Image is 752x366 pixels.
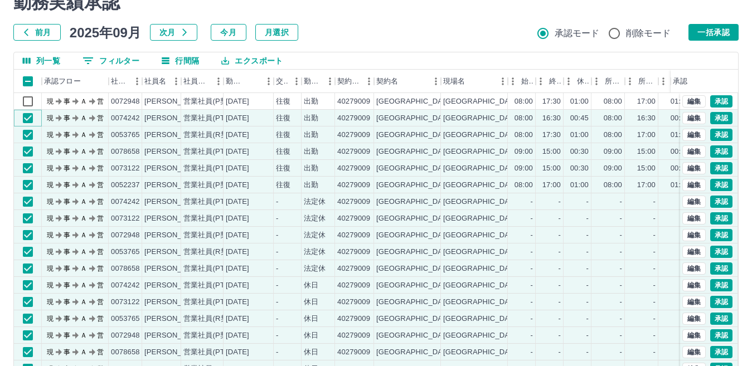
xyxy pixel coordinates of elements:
button: 編集 [682,346,706,358]
text: Ａ [80,148,87,155]
div: - [653,230,656,241]
button: メニュー [260,73,277,90]
div: 営業社員(PT契約) [183,163,242,174]
button: 編集 [682,262,706,275]
div: 所定開始 [605,70,623,93]
div: 社員区分 [183,70,210,93]
button: 承認 [710,196,732,208]
text: 現 [47,265,54,272]
text: Ａ [80,114,87,122]
button: 承認 [710,212,732,225]
div: [GEOGRAPHIC_DATA] [443,230,520,241]
div: [PERSON_NAME] [144,213,205,224]
div: - [586,230,589,241]
div: 17:30 [542,130,561,140]
text: 事 [64,214,70,222]
div: - [559,213,561,224]
button: 編集 [682,162,706,174]
div: - [559,263,561,274]
div: 40279009 [337,247,370,257]
button: 承認 [710,95,732,108]
div: 法定休 [304,230,326,241]
div: 出勤 [304,130,318,140]
button: 承認 [710,262,732,275]
text: Ａ [80,131,87,139]
text: 営 [97,164,104,172]
div: 40279009 [337,163,370,174]
div: [GEOGRAPHIC_DATA] [376,96,453,107]
div: [PERSON_NAME] [144,147,205,157]
div: 0074242 [111,280,140,291]
div: [GEOGRAPHIC_DATA] [376,163,453,174]
div: 00:45 [570,113,589,124]
div: - [620,230,622,241]
div: 08:00 [604,96,622,107]
div: [GEOGRAPHIC_DATA] [443,280,520,291]
div: 社員番号 [111,70,129,93]
div: [GEOGRAPHIC_DATA] [376,130,453,140]
button: 編集 [682,196,706,208]
div: 17:00 [637,180,656,191]
div: 40279009 [337,230,370,241]
button: メニュー [210,73,227,90]
div: [DATE] [226,180,249,191]
div: - [620,197,622,207]
div: 承認フロー [42,70,109,93]
div: 法定休 [304,247,326,257]
button: 承認 [710,313,732,325]
div: [GEOGRAPHIC_DATA] [376,213,453,224]
div: - [653,197,656,207]
div: [GEOGRAPHIC_DATA] [376,197,453,207]
div: 営業社員(PT契約) [183,197,242,207]
div: [PERSON_NAME] [144,96,205,107]
div: 40279009 [337,96,370,107]
div: [GEOGRAPHIC_DATA] [443,213,520,224]
text: 事 [64,198,70,206]
text: 事 [64,248,70,256]
div: 00:30 [570,163,589,174]
div: 社員番号 [109,70,142,93]
button: 編集 [682,246,706,258]
div: - [276,263,278,274]
button: 編集 [682,179,706,191]
div: - [531,213,533,224]
button: メニュー [428,73,444,90]
button: 承認 [710,129,732,141]
div: 40279009 [337,280,370,291]
div: 承認フロー [44,70,81,93]
div: 08:00 [515,96,533,107]
div: 08:00 [604,113,622,124]
div: 勤務区分 [304,70,322,93]
div: [GEOGRAPHIC_DATA] [443,113,520,124]
div: 承認 [671,70,729,93]
div: - [276,247,278,257]
div: 01:00 [570,180,589,191]
div: 営業社員(R契約) [183,130,237,140]
div: [GEOGRAPHIC_DATA] [443,163,520,174]
div: - [531,197,533,207]
div: 始業 [508,70,536,93]
text: 事 [64,231,70,239]
button: 編集 [682,296,706,308]
text: 現 [47,114,54,122]
button: 編集 [682,129,706,141]
div: - [620,263,622,274]
button: 編集 [682,329,706,341]
button: 承認 [710,346,732,358]
text: 営 [97,148,104,155]
text: 現 [47,164,54,172]
div: [GEOGRAPHIC_DATA] [443,96,520,107]
text: 事 [64,131,70,139]
div: 法定休 [304,197,326,207]
div: 15:00 [542,163,561,174]
text: 営 [97,97,104,105]
text: Ａ [80,265,87,272]
button: 承認 [710,329,732,341]
div: 0052237 [111,180,140,191]
div: 出勤 [304,180,318,191]
div: [PERSON_NAME] [144,180,205,191]
div: 0074242 [111,113,140,124]
div: 16:30 [542,113,561,124]
div: [GEOGRAPHIC_DATA] [443,180,520,191]
div: - [620,247,622,257]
